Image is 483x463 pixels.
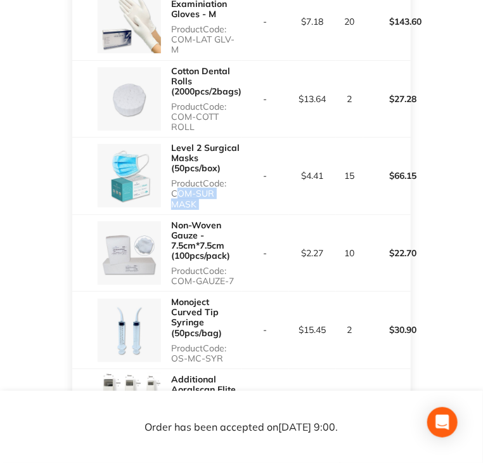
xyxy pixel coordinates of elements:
p: $2.27 [290,248,336,258]
p: $22.70 [364,238,415,268]
img: eGZ0c3EwMw [98,370,161,434]
a: Level 2 Surgical Masks (50pcs/box) [171,142,240,174]
p: $27.28 [364,84,415,114]
img: N2l1Z25pZw [98,299,161,362]
p: 15 [337,171,363,181]
p: - [242,94,288,104]
p: $143.60 [364,6,415,37]
p: - [242,325,288,335]
p: 2 [337,94,363,104]
p: - [242,248,288,258]
a: Cotton Dental Rolls (2000pcs/2bags) [171,65,241,97]
p: 10 [337,248,363,258]
p: Product Code: COM-LAT GLV-M [171,24,241,55]
img: cnJkbGNzaw [98,67,161,131]
p: - [242,16,288,27]
p: $300.00 [364,387,415,417]
p: $7.18 [290,16,336,27]
a: Non-Woven Gauze - 7.5cm*7.5cm (100pcs/pack) [171,219,230,261]
p: 2 [337,325,363,335]
p: 20 [337,16,363,27]
div: Open Intercom Messenger [427,407,458,438]
p: $13.64 [290,94,336,104]
a: Additional Aoralscan Elite Tip - Big [171,374,236,405]
p: - [242,171,288,181]
p: Order has been accepted on [DATE] 9:00 . [145,421,338,433]
a: Monoject Curved Tip Syringe (50pcs/bag) [171,296,222,338]
p: $30.90 [364,315,415,345]
p: $15.45 [290,325,336,335]
p: Product Code: COM-COTT ROLL [171,101,241,132]
p: Product Code: COM-SUR MASK [171,178,241,209]
img: aGY3Nm5ncA [98,221,161,285]
p: Product Code: OS-MC-SYR [171,343,241,363]
p: $4.41 [290,171,336,181]
p: $66.15 [364,160,415,191]
p: Product Code: COM-GAUZE-7 [171,266,241,286]
img: M29jdm9hcA [98,144,161,207]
